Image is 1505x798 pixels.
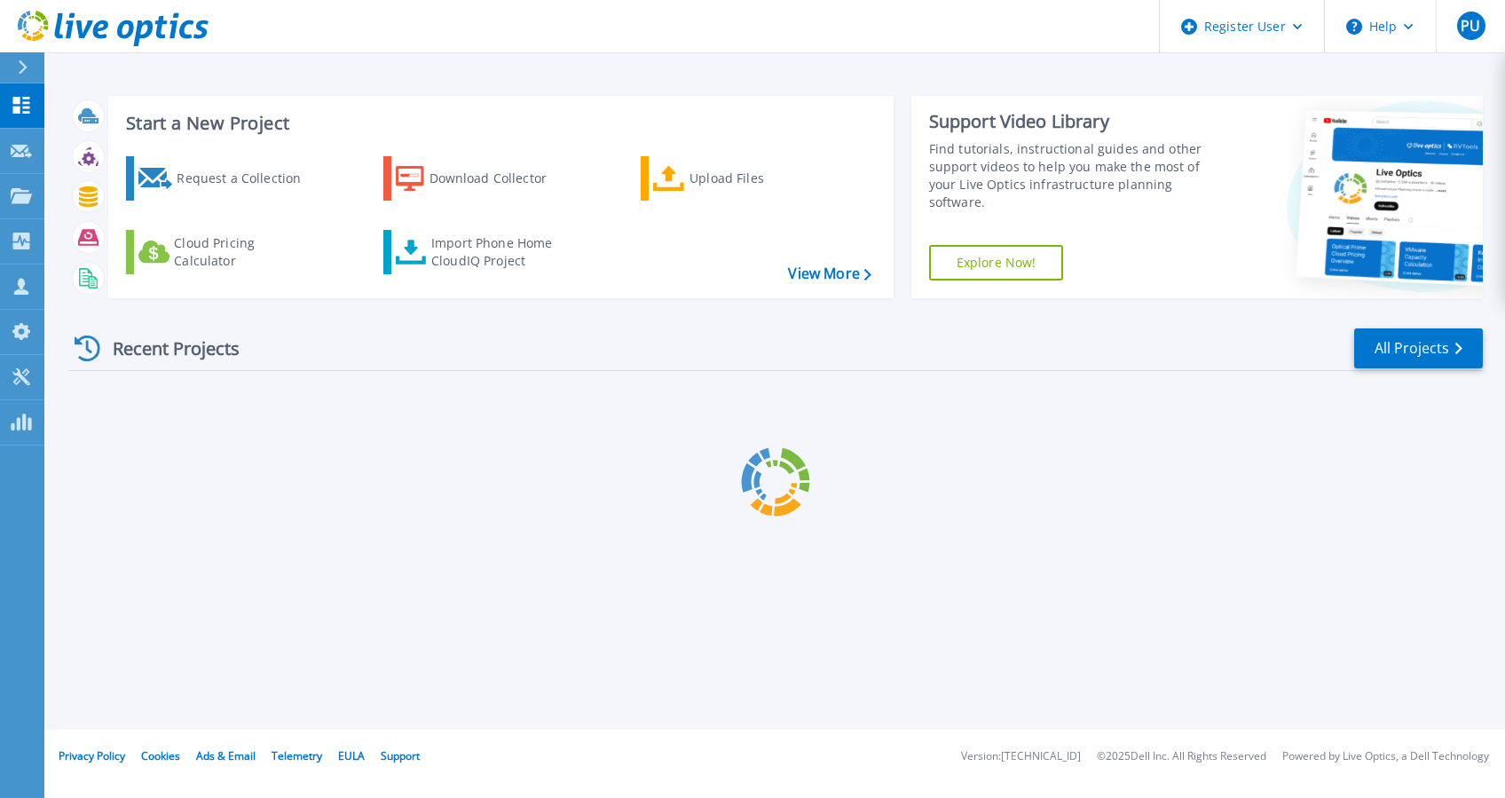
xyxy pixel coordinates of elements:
[338,748,365,763] a: EULA
[689,161,831,196] div: Upload Files
[177,161,319,196] div: Request a Collection
[788,265,871,282] a: View More
[272,748,322,763] a: Telemetry
[1461,19,1480,33] span: PU
[1282,751,1489,762] li: Powered by Live Optics, a Dell Technology
[381,748,420,763] a: Support
[929,110,1218,133] div: Support Video Library
[929,140,1218,211] div: Find tutorials, instructional guides and other support videos to help you make the most of your L...
[126,156,324,201] a: Request a Collection
[429,161,571,196] div: Download Collector
[1354,328,1483,368] a: All Projects
[174,234,316,270] div: Cloud Pricing Calculator
[929,245,1064,280] a: Explore Now!
[431,234,570,270] div: Import Phone Home CloudIQ Project
[126,230,324,274] a: Cloud Pricing Calculator
[383,156,581,201] a: Download Collector
[126,114,871,133] h3: Start a New Project
[641,156,839,201] a: Upload Files
[961,751,1081,762] li: Version: [TECHNICAL_ID]
[59,748,125,763] a: Privacy Policy
[196,748,256,763] a: Ads & Email
[68,327,264,370] div: Recent Projects
[1097,751,1266,762] li: © 2025 Dell Inc. All Rights Reserved
[141,748,180,763] a: Cookies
